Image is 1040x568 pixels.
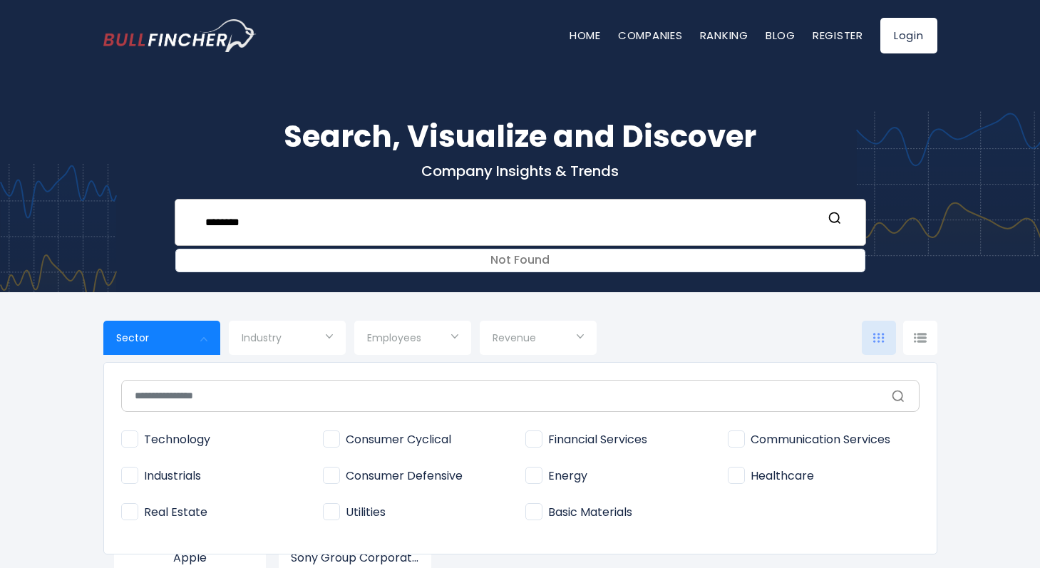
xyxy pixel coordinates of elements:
img: bullfincher logo [103,19,257,52]
div: Not Found [176,249,865,272]
a: Ranking [700,28,748,43]
a: Blog [766,28,796,43]
a: Companies [618,28,683,43]
span: Industrials [121,469,201,484]
span: Financial Services [525,433,647,448]
a: Register [813,28,863,43]
span: Utilities [323,505,386,520]
a: Home [570,28,601,43]
span: Energy [525,469,587,484]
a: Login [880,18,937,53]
span: Industry [242,331,282,344]
span: Basic Materials [525,505,632,520]
span: Real Estate [121,505,207,520]
span: Consumer Defensive [323,469,463,484]
span: Employees [367,331,421,344]
span: Communication Services [728,433,890,448]
span: Technology [121,433,210,448]
span: Consumer Cyclical [323,433,451,448]
span: Sector [116,331,149,344]
span: Healthcare [728,469,814,484]
a: Go to homepage [103,19,257,52]
button: Search [825,211,844,229]
span: Revenue [493,331,536,344]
